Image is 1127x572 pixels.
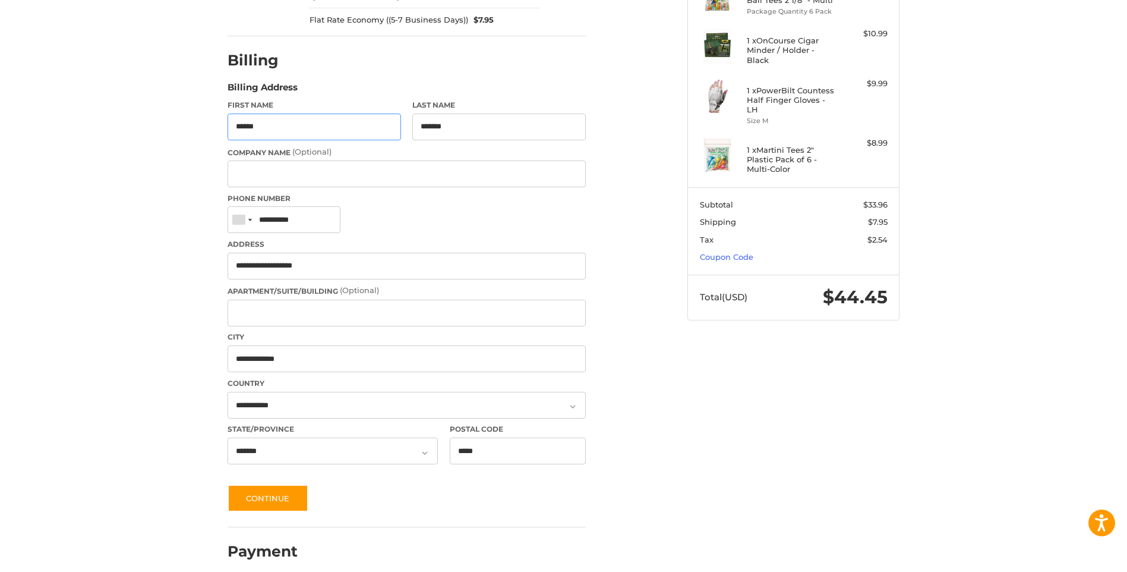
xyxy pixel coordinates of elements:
label: Company Name [228,146,586,158]
span: $7.95 [868,217,888,227]
label: City [228,332,586,342]
div: $10.99 [841,28,888,40]
span: Total (USD) [700,291,747,303]
label: First Name [228,100,401,111]
span: Shipping [700,217,736,227]
legend: Billing Address [228,81,298,100]
li: Size M [747,116,838,126]
h2: Billing [228,51,297,70]
div: $9.99 [841,78,888,90]
div: $8.99 [841,137,888,149]
iframe: Google Customer Reviews [1029,540,1127,572]
span: Flat Rate Economy ((5-7 Business Days)) [310,14,468,26]
label: Phone Number [228,193,586,204]
span: $2.54 [867,235,888,244]
label: Address [228,239,586,250]
button: Continue [228,485,308,512]
h4: 1 x PowerBilt Countess Half Finger Gloves - LH [747,86,838,115]
label: Postal Code [450,424,586,435]
span: $33.96 [863,200,888,209]
label: Last Name [412,100,586,111]
span: $44.45 [823,286,888,308]
li: Package Quantity 6 Pack [747,7,838,17]
h2: Payment [228,542,298,561]
small: (Optional) [340,285,379,295]
a: Coupon Code [700,252,753,262]
span: Tax [700,235,714,244]
span: $7.95 [468,14,494,26]
h4: 1 x OnCourse Cigar Minder / Holder - Black [747,36,838,65]
span: Subtotal [700,200,733,209]
h4: 1 x Martini Tees 2" Plastic Pack of 6 - Multi-Color [747,145,838,174]
label: Country [228,378,586,389]
small: (Optional) [292,147,332,156]
label: State/Province [228,424,438,435]
label: Apartment/Suite/Building [228,285,586,297]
